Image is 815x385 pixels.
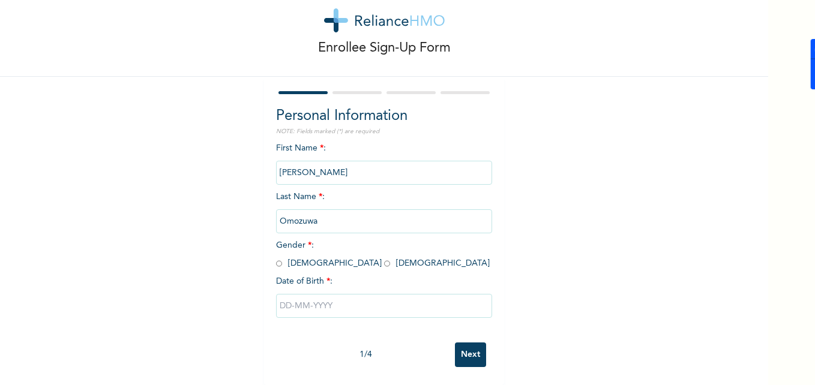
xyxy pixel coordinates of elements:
[276,161,492,185] input: Enter your first name
[276,348,455,361] div: 1 / 4
[276,209,492,233] input: Enter your last name
[455,342,486,367] input: Next
[318,38,451,58] p: Enrollee Sign-Up Form
[276,241,490,267] span: Gender : [DEMOGRAPHIC_DATA] [DEMOGRAPHIC_DATA]
[276,294,492,318] input: DD-MM-YYYY
[276,144,492,177] span: First Name :
[324,8,445,32] img: logo
[276,192,492,225] span: Last Name :
[276,275,332,288] span: Date of Birth :
[276,127,492,136] p: NOTE: Fields marked (*) are required
[276,106,492,127] h2: Personal Information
